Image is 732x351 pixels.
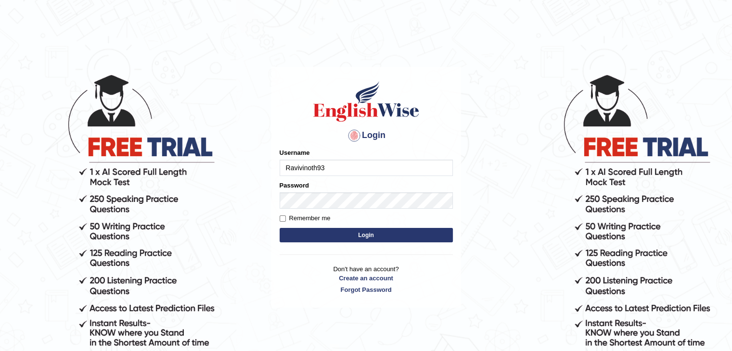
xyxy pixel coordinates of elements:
a: Create an account [280,274,453,283]
button: Login [280,228,453,242]
label: Remember me [280,213,331,223]
label: Username [280,148,310,157]
img: Logo of English Wise sign in for intelligent practice with AI [311,80,421,123]
p: Don't have an account? [280,264,453,294]
input: Remember me [280,215,286,222]
a: Forgot Password [280,285,453,294]
label: Password [280,181,309,190]
h4: Login [280,128,453,143]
